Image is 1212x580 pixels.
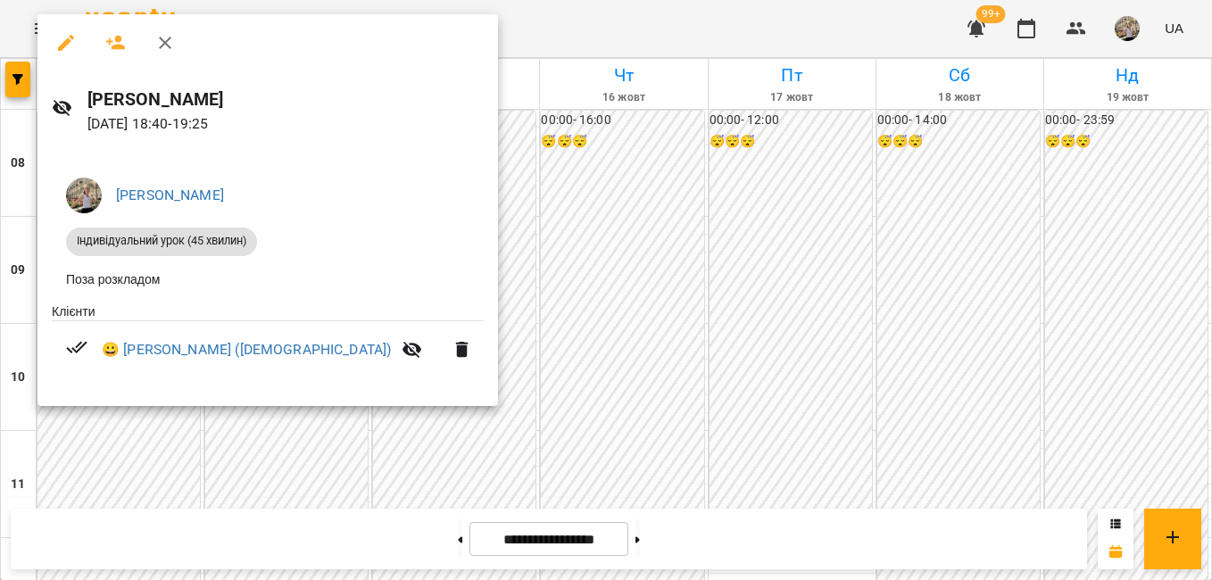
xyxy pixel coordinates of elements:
[52,263,484,295] li: Поза розкладом
[66,233,257,249] span: Індивідуальний урок (45 хвилин)
[66,336,87,358] svg: Візит сплачено
[52,302,484,385] ul: Клієнти
[102,339,391,360] a: 😀 [PERSON_NAME] ([DEMOGRAPHIC_DATA])
[87,86,484,113] h6: [PERSON_NAME]
[87,113,484,135] p: [DATE] 18:40 - 19:25
[66,178,102,213] img: 3b46f58bed39ef2acf68cc3a2c968150.jpeg
[116,186,224,203] a: [PERSON_NAME]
